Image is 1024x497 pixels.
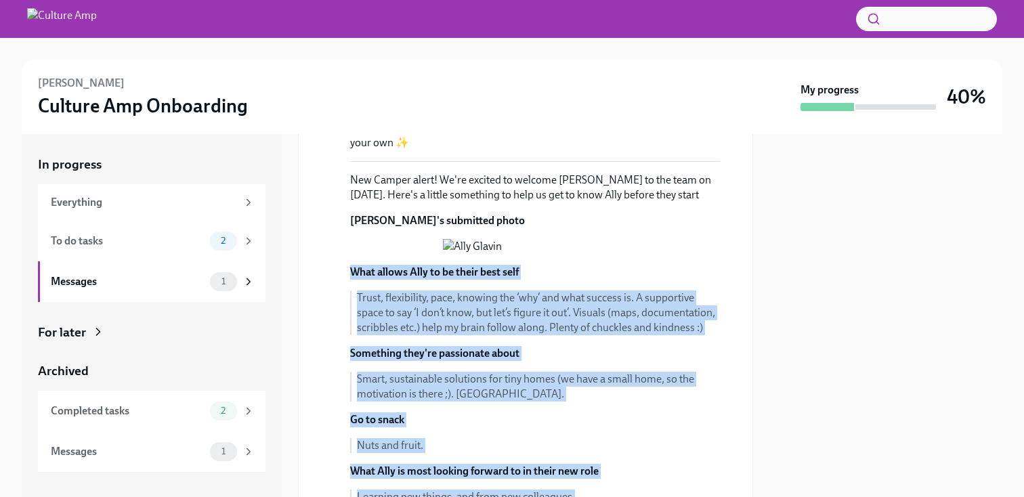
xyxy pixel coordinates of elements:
[38,221,265,261] a: To do tasks2
[38,431,265,472] a: Messages1
[350,413,404,426] strong: Go to snack
[38,93,248,118] h3: Culture Amp Onboarding
[38,184,265,221] a: Everything
[357,438,720,453] p: Nuts and fruit.
[801,83,859,98] strong: My progress
[350,347,519,360] strong: Something they're passionate about
[51,404,205,418] div: Completed tasks
[947,85,986,109] h3: 40%
[350,214,525,227] strong: [PERSON_NAME]'s submitted photo
[51,444,205,459] div: Messages
[38,362,265,380] a: Archived
[38,324,265,341] a: For later
[38,156,265,173] a: In progress
[350,121,720,150] p: We've included a template message below but please feel free to edit and make it your own ✨
[213,276,234,286] span: 1
[27,8,97,30] img: Culture Amp
[38,324,86,341] div: For later
[350,464,599,477] strong: What Ally is most looking forward to in their new role
[51,234,205,248] div: To do tasks
[38,76,125,91] h6: [PERSON_NAME]
[350,173,720,202] p: New Camper alert! We're excited to welcome [PERSON_NAME] to the team on [DATE]. Here's a little s...
[213,446,234,456] span: 1
[357,290,720,335] p: Trust, flexibility, pace, knowing the ‘why’ and what success is. A supportive space to say ‘I don...
[443,239,628,254] button: Zoom image
[38,391,265,431] a: Completed tasks2
[357,372,720,402] p: Smart, sustainable solutions for tiny homes (we have a small home, so the motivation is there ;)....
[213,406,234,416] span: 2
[51,274,205,289] div: Messages
[51,195,237,210] div: Everything
[350,265,519,278] strong: What allows Ally to be their best self
[38,261,265,302] a: Messages1
[213,236,234,246] span: 2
